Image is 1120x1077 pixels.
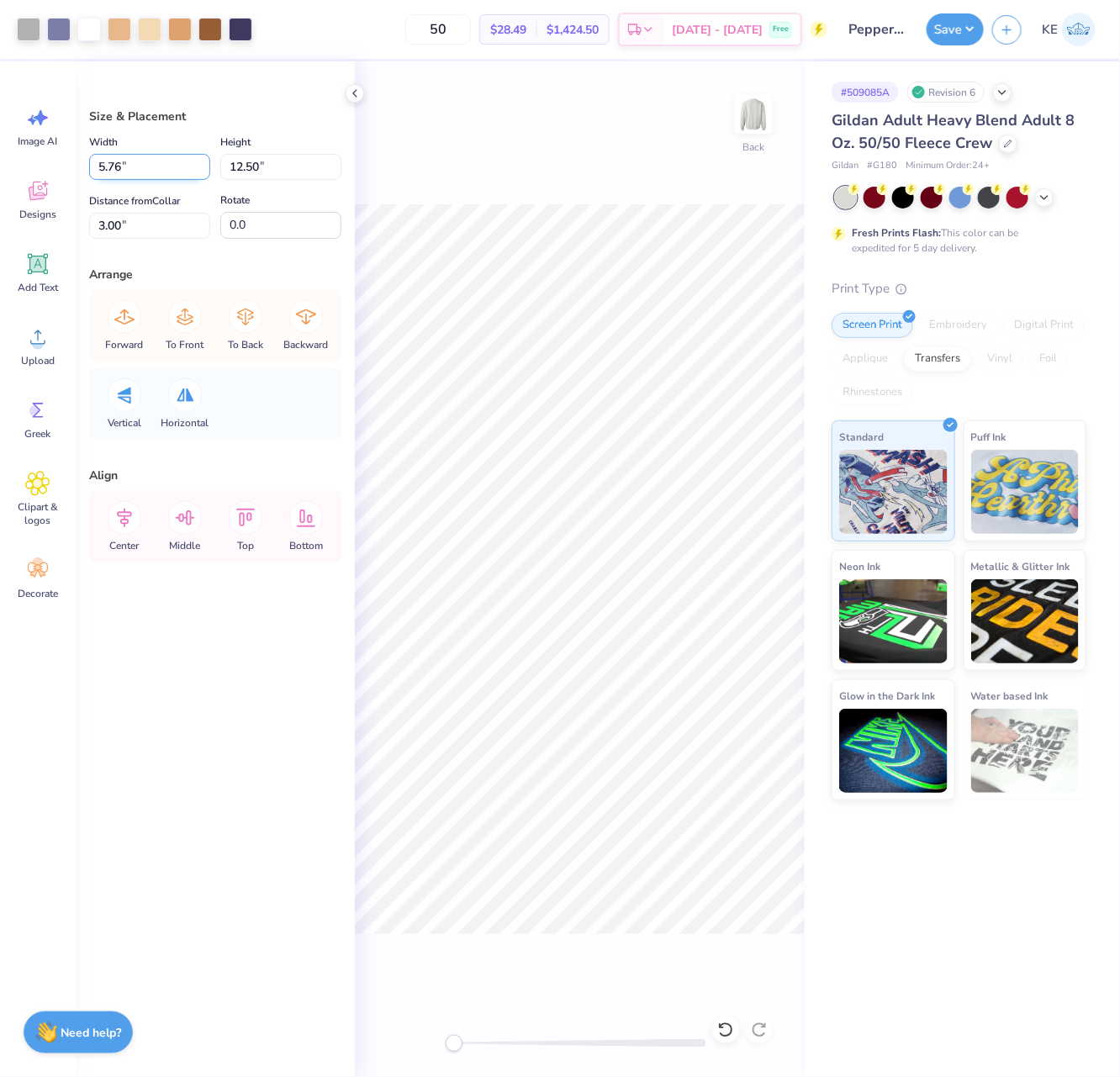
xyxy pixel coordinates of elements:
div: Applique [832,346,899,372]
div: Align [89,467,341,484]
button: Save [927,13,984,45]
div: Screen Print [832,313,913,338]
span: Free [773,24,789,35]
img: Glow in the Dark Ink [839,709,948,793]
span: [DATE] - [DATE] [672,21,763,39]
label: Height [220,132,251,152]
span: Upload [21,354,55,367]
div: Transfers [904,346,971,372]
input: – – [405,14,471,45]
img: Standard [839,450,948,534]
div: Size & Placement [89,108,341,125]
input: Untitled Design [836,13,918,46]
span: Vertical [108,416,141,430]
span: Designs [19,208,56,221]
span: To Back [228,338,263,351]
span: Middle [170,539,201,552]
span: Greek [25,427,51,441]
label: Width [89,132,118,152]
label: Distance from Collar [89,191,180,211]
div: Back [742,140,764,155]
span: Glow in the Dark Ink [839,687,935,705]
div: Foil [1028,346,1068,372]
strong: Fresh Prints Flash: [852,226,941,240]
span: Gildan Adult Heavy Blend Adult 8 Oz. 50/50 Fleece Crew [832,110,1075,153]
span: Image AI [18,135,58,148]
div: Digital Print [1003,313,1085,338]
img: Kent Everic Delos Santos [1062,13,1096,46]
img: Water based Ink [971,709,1080,793]
span: Add Text [18,281,58,294]
span: Decorate [18,587,58,600]
div: Print Type [832,279,1086,298]
span: Clipart & logos [10,500,66,527]
span: Neon Ink [839,557,880,575]
span: Top [237,539,254,552]
img: Neon Ink [839,579,948,663]
div: Arrange [89,266,341,283]
span: Minimum Order: 24 + [906,159,990,173]
span: Center [110,539,140,552]
div: # 509085A [832,82,899,103]
span: Forward [106,338,144,351]
img: Metallic & Glitter Ink [971,579,1080,663]
div: Revision 6 [907,82,985,103]
span: Metallic & Glitter Ink [971,557,1070,575]
span: Backward [284,338,329,351]
div: Embroidery [918,313,998,338]
span: Standard [839,428,884,446]
span: Horizontal [161,416,209,430]
div: Rhinestones [832,380,913,405]
span: KE [1042,20,1058,40]
strong: Need help? [61,1025,122,1041]
span: $28.49 [490,21,526,39]
a: KE [1034,13,1103,46]
span: Bottom [289,539,323,552]
img: Puff Ink [971,450,1080,534]
div: Accessibility label [446,1035,462,1052]
span: $1,424.50 [547,21,599,39]
span: Water based Ink [971,687,1049,705]
div: This color can be expedited for 5 day delivery. [852,225,1059,256]
span: # G180 [867,159,897,173]
span: Puff Ink [971,428,1006,446]
span: To Front [166,338,204,351]
span: Gildan [832,159,858,173]
img: Back [737,98,770,131]
label: Rotate [220,190,250,210]
div: Vinyl [976,346,1023,372]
